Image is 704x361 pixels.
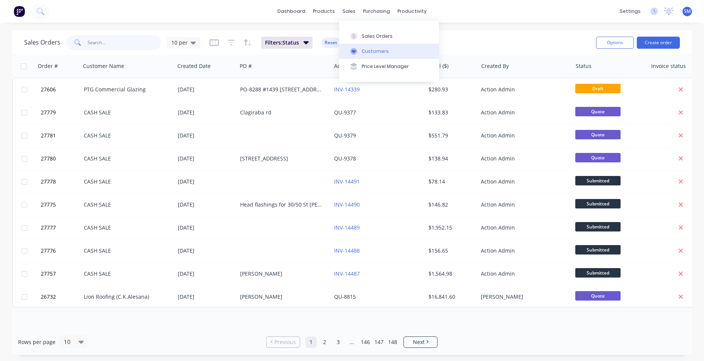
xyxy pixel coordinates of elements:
a: Previous page [267,338,300,346]
button: Options [596,37,634,49]
a: QU-9377 [334,109,356,116]
button: 27781 [39,124,84,147]
button: 27606 [39,78,84,101]
img: Factory [14,6,25,17]
div: PTG Commercial Glazing [84,86,168,93]
div: [DATE] [178,247,234,255]
div: $156.65 [428,247,473,255]
div: Lion Roofing (C.K.Alesana) [84,293,168,301]
div: Action Admin [481,270,565,278]
span: 27777 [41,224,56,231]
button: 27780 [39,147,84,170]
button: Create order [637,37,680,49]
div: Invoice status [651,62,686,70]
div: $138.94 [428,155,473,162]
button: 27777 [39,216,84,239]
a: QU-9379 [334,132,356,139]
span: Next [413,338,425,346]
span: 27779 [41,109,56,116]
div: Action Admin [481,178,565,185]
button: 26732 [39,285,84,308]
div: [DATE] [178,155,234,162]
div: Clagiraba rd [240,109,324,116]
div: productivity [394,6,430,17]
div: Customer Name [83,62,124,70]
a: Page 3 [333,336,344,348]
span: Quote [575,107,621,116]
a: Next page [404,338,437,346]
div: Accounting Order # [334,62,384,70]
a: INV-14491 [334,178,360,185]
div: Action Admin [481,201,565,208]
button: Filters:Status [261,37,313,49]
button: Price Level Manager [339,59,439,74]
div: Order # [38,62,58,70]
div: [DATE] [178,132,234,139]
div: $133.83 [428,109,473,116]
div: Action Admin [481,155,565,162]
div: $280.93 [428,86,473,93]
div: settings [616,6,644,17]
div: [STREET_ADDRESS] [240,155,324,162]
span: 27780 [41,155,56,162]
a: QU-8815 [334,293,356,300]
div: Action Admin [481,247,565,255]
span: Rows per page [18,338,55,346]
button: 27757 [39,262,84,285]
div: $551.79 [428,132,473,139]
div: Sales Orders [362,33,393,40]
button: 27776 [39,239,84,262]
a: INV-14488 [334,247,360,254]
span: 27775 [41,201,56,208]
div: CASH SALE [84,109,168,116]
div: $1,952.15 [428,224,473,231]
div: Price Level Manager [362,63,409,70]
div: CASH SALE [84,270,168,278]
div: sales [339,6,359,17]
a: QU-9378 [334,155,356,162]
a: Page 146 [360,336,371,348]
div: PO-8288 #1439 [STREET_ADDRESS][PERSON_NAME] [240,86,324,93]
span: 27757 [41,270,56,278]
div: [PERSON_NAME] [240,293,324,301]
span: Previous [274,338,296,346]
a: Page 147 [373,336,385,348]
div: [DATE] [178,86,234,93]
div: [DATE] [178,224,234,231]
span: Submitted [575,222,621,231]
a: Page 148 [387,336,398,348]
span: Submitted [575,199,621,208]
span: 27606 [41,86,56,93]
div: Action Admin [481,86,565,93]
div: CASH SALE [84,201,168,208]
div: CASH SALE [84,155,168,162]
div: CASH SALE [84,247,168,255]
div: CASH SALE [84,132,168,139]
div: Created Date [177,62,211,70]
button: Reset [322,37,340,48]
div: [PERSON_NAME] [481,293,565,301]
span: Submitted [575,268,621,278]
input: Verified by Zero Phishing [88,35,161,50]
span: 10 per [171,39,188,46]
span: 27781 [41,132,56,139]
button: 27779 [39,101,84,124]
button: Sales Orders [339,28,439,43]
a: Page 2 [319,336,330,348]
a: INV-14487 [334,270,360,277]
button: 27778 [39,170,84,193]
button: 27775 [39,193,84,216]
span: Draft [575,84,621,93]
span: 26732 [41,293,56,301]
div: Head flashings for 30/50 St [PERSON_NAME]’s Benowa [240,201,324,208]
div: CASH SALE [84,178,168,185]
div: [DATE] [178,293,234,301]
a: Jump forward [346,336,357,348]
div: Action Admin [481,132,565,139]
div: Customers [362,48,389,55]
a: INV-14490 [334,201,360,208]
a: INV-14339 [334,86,360,93]
div: Action Admin [481,109,565,116]
div: CASH SALE [84,224,168,231]
span: 27776 [41,247,56,255]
